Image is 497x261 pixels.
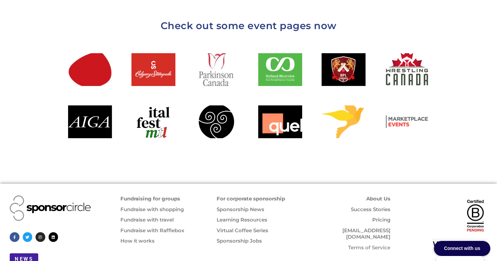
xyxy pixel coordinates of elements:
[434,241,490,256] div: Connect with us
[10,195,91,221] img: Sponsor Circle logo
[217,206,264,212] a: Sponsorship News
[366,195,390,202] a: About Us
[432,239,487,253] img: we connect
[217,238,262,244] a: Sponsorship Jobs
[120,206,184,212] a: Fundraise with shopping
[217,216,267,223] a: Learning Resources
[372,216,390,223] a: Pricing
[61,17,436,34] h2: Check out some event pages now
[131,53,175,86] a: Calgary Stampede
[217,227,268,234] a: Virtual Coffee Series
[120,216,174,223] a: Fundraise with travel
[348,244,390,251] a: Terms of Service
[322,53,366,86] a: Brampton Premier League
[342,227,390,240] a: [EMAIL_ADDRESS][DOMAIN_NAME]
[120,227,184,234] a: Fundraise with Rafflebox
[351,206,390,212] a: Success Stories
[120,238,155,244] a: How it works
[131,105,175,138] a: Italfest Montreal
[217,195,285,202] a: For corporate sponsorship
[120,195,180,202] a: Fundraising for groups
